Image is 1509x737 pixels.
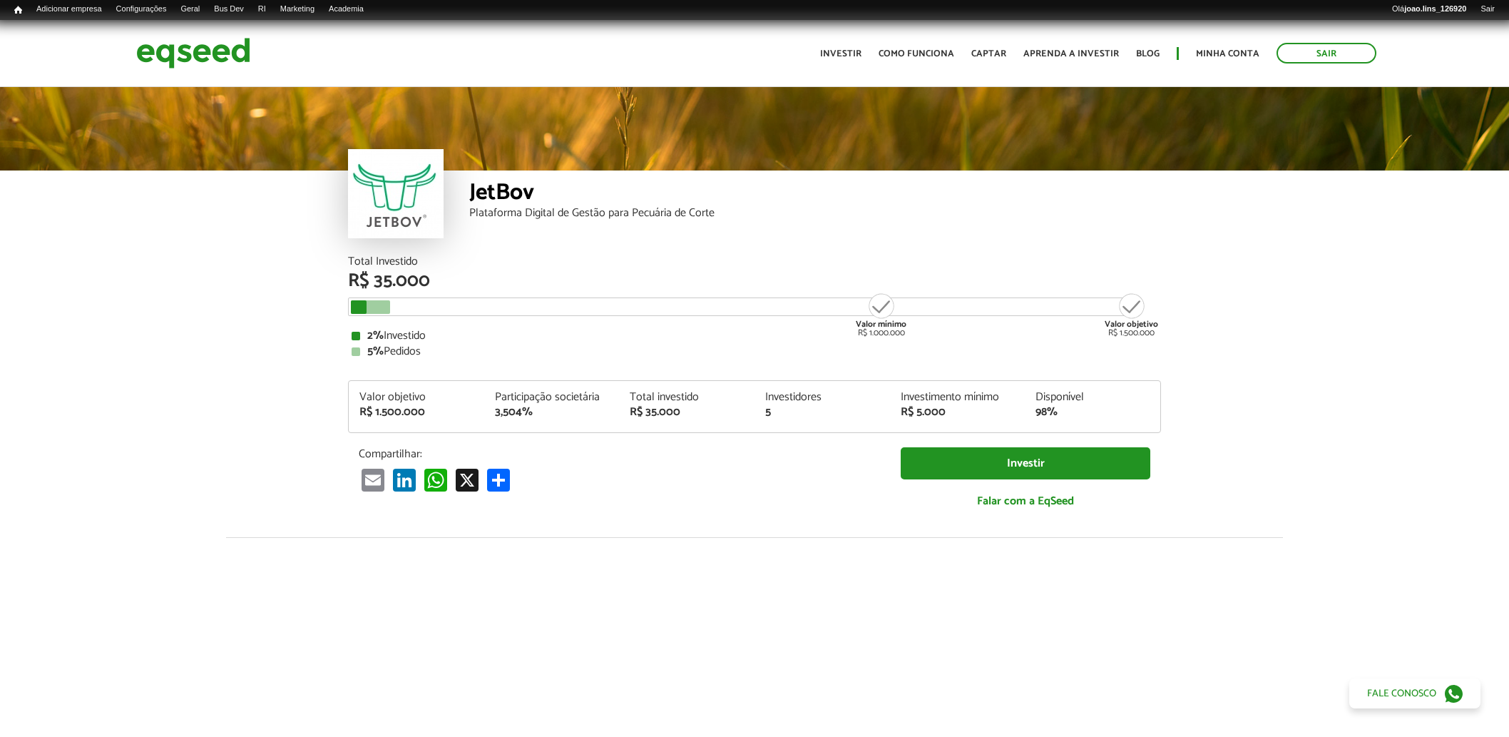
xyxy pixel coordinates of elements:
div: Investidores [765,392,879,403]
a: Marketing [273,4,322,15]
div: Investido [352,330,1157,342]
a: Academia [322,4,371,15]
a: RI [251,4,273,15]
a: Blog [1136,49,1160,59]
a: Falar com a EqSeed [901,487,1150,516]
strong: 5% [367,342,384,361]
p: Compartilhar: [359,447,879,461]
div: JetBov [469,181,1161,208]
div: R$ 35.000 [630,407,744,418]
div: Total investido [630,392,744,403]
div: R$ 5.000 [901,407,1015,418]
a: Configurações [109,4,174,15]
a: Investir [820,49,861,59]
div: Total Investido [348,256,1161,268]
a: LinkedIn [390,468,419,492]
div: Investimento mínimo [901,392,1015,403]
a: Investir [901,447,1150,479]
a: Início [7,4,29,17]
a: Como funciona [879,49,954,59]
a: Fale conosco [1349,678,1480,708]
a: Geral [173,4,207,15]
div: 98% [1035,407,1150,418]
div: R$ 35.000 [348,272,1161,290]
a: Sair [1277,43,1376,63]
div: R$ 1.500.000 [359,407,474,418]
strong: Valor mínimo [856,317,906,331]
div: Valor objetivo [359,392,474,403]
a: Olájoao.lins_126920 [1385,4,1473,15]
a: Share [484,468,513,492]
div: Disponível [1035,392,1150,403]
a: X [453,468,481,492]
a: Sair [1473,4,1502,15]
div: 5 [765,407,879,418]
a: Minha conta [1196,49,1259,59]
a: Adicionar empresa [29,4,109,15]
div: R$ 1.000.000 [854,292,908,337]
a: WhatsApp [421,468,450,492]
strong: joao.lins_126920 [1404,4,1466,13]
a: Aprenda a investir [1023,49,1119,59]
div: Participação societária [495,392,609,403]
div: R$ 1.500.000 [1105,292,1158,337]
div: Pedidos [352,346,1157,357]
strong: Valor objetivo [1105,317,1158,331]
img: EqSeed [136,34,250,72]
a: Captar [971,49,1006,59]
a: Email [359,468,387,492]
a: Bus Dev [207,4,251,15]
div: Plataforma Digital de Gestão para Pecuária de Corte [469,208,1161,219]
strong: 2% [367,326,384,345]
span: Início [14,5,22,15]
div: 3,504% [495,407,609,418]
